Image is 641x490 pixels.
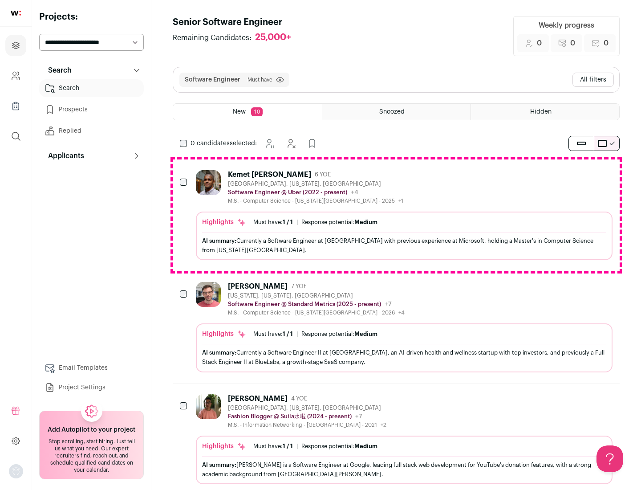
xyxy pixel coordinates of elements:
span: 1 / 1 [283,331,293,337]
button: Snooze [260,135,278,152]
img: nopic.png [9,464,23,478]
ul: | [253,219,377,226]
span: 0 [537,38,542,49]
span: 7 YOE [291,283,307,290]
div: M.S. - Information Networking - [GEOGRAPHIC_DATA] - 2021 [228,421,386,429]
a: Search [39,79,144,97]
div: Kemet [PERSON_NAME] [228,170,311,179]
a: Prospects [39,101,144,118]
span: 1 / 1 [283,443,293,449]
div: Response potential: [301,443,377,450]
span: 6 YOE [315,171,331,178]
div: Must have: [253,443,293,450]
div: [GEOGRAPHIC_DATA], [US_STATE], [GEOGRAPHIC_DATA] [228,180,403,188]
span: Medium [354,331,377,337]
button: Software Engineer [185,75,240,84]
a: Project Settings [39,379,144,396]
span: 10 [251,107,263,116]
a: Kemet [PERSON_NAME] 6 YOE [GEOGRAPHIC_DATA], [US_STATE], [GEOGRAPHIC_DATA] Software Engineer @ Ub... [196,170,613,260]
a: Add Autopilot to your project Stop scrolling, start hiring. Just tell us what you need. Our exper... [39,411,144,479]
a: Replied [39,122,144,140]
span: AI summary: [202,462,236,468]
button: Open dropdown [9,464,23,478]
button: All filters [572,73,614,87]
div: [PERSON_NAME] is a Software Engineer at Google, leading full stack web development for YouTube's ... [202,460,606,479]
span: selected: [191,139,257,148]
a: Hidden [471,104,619,120]
div: [PERSON_NAME] [228,282,288,291]
a: [PERSON_NAME] 4 YOE [GEOGRAPHIC_DATA], [US_STATE], [GEOGRAPHIC_DATA] Fashion Blogger @ Suila水啦 (2... [196,394,613,484]
div: Highlights [202,218,246,227]
a: Company and ATS Settings [5,65,26,86]
span: AI summary: [202,350,236,355]
span: +1 [398,198,403,204]
span: +7 [385,301,392,307]
span: +4 [398,310,405,315]
span: 0 [604,38,609,49]
p: Software Engineer @ Uber (2022 - present) [228,189,347,196]
h1: Senior Software Engineer [173,16,300,29]
span: Must have [247,76,272,83]
div: Must have: [253,331,293,338]
span: +2 [381,422,386,428]
ul: | [253,331,377,338]
span: Medium [354,443,377,449]
div: Currently a Software Engineer II at [GEOGRAPHIC_DATA], an AI-driven health and wellness startup w... [202,348,606,367]
p: Software Engineer @ Standard Metrics (2025 - present) [228,301,381,308]
span: 0 [570,38,575,49]
span: AI summary: [202,238,236,244]
button: Applicants [39,147,144,165]
iframe: Help Scout Beacon - Open [596,445,623,472]
div: Highlights [202,330,246,339]
div: [PERSON_NAME] [228,394,288,403]
button: Hide [282,135,300,152]
h2: Add Autopilot to your project [48,425,135,434]
span: +7 [355,413,362,420]
img: 322c244f3187aa81024ea13e08450523775794405435f85740c15dbe0cd0baab.jpg [196,394,221,419]
a: [PERSON_NAME] 7 YOE [US_STATE], [US_STATE], [GEOGRAPHIC_DATA] Software Engineer @ Standard Metric... [196,282,613,372]
span: Medium [354,219,377,225]
p: Applicants [43,151,84,161]
div: Highlights [202,442,246,451]
button: Add to Prospects [303,135,321,152]
a: Snoozed [322,104,471,120]
span: +4 [351,189,358,196]
img: 0fb184815f518ed3bcaf4f46c87e3bafcb34ea1ec747045ab451f3ffb05d485a [196,282,221,307]
span: 4 YOE [291,395,307,402]
a: Email Templates [39,359,144,377]
img: 1d26598260d5d9f7a69202d59cf331847448e6cffe37083edaed4f8fc8795bfe [196,170,221,195]
a: Company Lists [5,95,26,117]
a: Projects [5,35,26,56]
div: Weekly progress [539,20,594,31]
div: Currently a Software Engineer at [GEOGRAPHIC_DATA] with previous experience at Microsoft, holding... [202,236,606,255]
div: M.S. - Computer Science - [US_STATE][GEOGRAPHIC_DATA] - 2026 [228,309,405,316]
h2: Projects: [39,11,144,23]
span: 1 / 1 [283,219,293,225]
div: Response potential: [301,331,377,338]
span: 0 candidates [191,140,230,147]
span: Snoozed [379,109,405,115]
span: New [233,109,246,115]
button: Search [39,61,144,79]
div: [US_STATE], [US_STATE], [GEOGRAPHIC_DATA] [228,292,405,299]
span: Remaining Candidates: [173,33,252,43]
div: M.S. - Computer Science - [US_STATE][GEOGRAPHIC_DATA] - 2025 [228,197,403,204]
div: Must have: [253,219,293,226]
div: Stop scrolling, start hiring. Just tell us what you need. Our expert recruiters find, reach out, ... [45,438,138,474]
ul: | [253,443,377,450]
p: Search [43,65,72,76]
img: wellfound-shorthand-0d5821cbd27db2630d0214b213865d53afaa358527fdda9d0ea32b1df1b89c2c.svg [11,11,21,16]
div: [GEOGRAPHIC_DATA], [US_STATE], [GEOGRAPHIC_DATA] [228,404,386,412]
div: 25,000+ [255,32,291,43]
div: Response potential: [301,219,377,226]
p: Fashion Blogger @ Suila水啦 (2024 - present) [228,413,352,420]
span: Hidden [530,109,552,115]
